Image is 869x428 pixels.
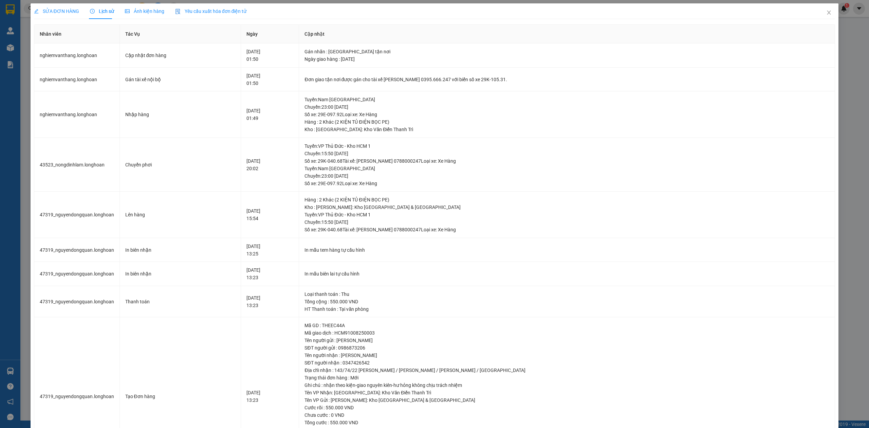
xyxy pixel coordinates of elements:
div: Hàng : 2 Khác (2 KIỆN TỦ ĐIỆN BỌC PE) [304,118,829,126]
div: Cước rồi : 550.000 VND [304,404,829,411]
span: edit [34,9,39,14]
div: [DATE] 20:02 [246,157,293,172]
div: SĐT người gửi : 0986873206 [304,344,829,352]
span: Ảnh kiện hàng [125,8,164,14]
div: [DATE] 15:54 [246,207,293,222]
div: Kho : [PERSON_NAME]: Kho [GEOGRAPHIC_DATA] & [GEOGRAPHIC_DATA] [304,203,829,211]
div: Loại thanh toán : Thu [304,290,829,298]
div: Tổng cước : 550.000 VND [304,419,829,426]
div: [DATE] 13:23 [246,266,293,281]
span: clock-circle [90,9,95,14]
div: Nhập hàng [125,111,236,118]
div: Hàng : 2 Khác (2 KIỆN TỦ ĐIỆN BỌC PE) [304,196,829,203]
div: Gán tài xế nội bộ [125,76,236,83]
div: Trạng thái đơn hàng : Mới [304,374,829,381]
div: [DATE] 01:49 [246,107,293,122]
td: nghiemvanthang.longhoan [34,91,120,138]
div: In biên nhận [125,246,236,254]
td: nghiemvanthang.longhoan [34,43,120,68]
div: In mẫu biên lai tự cấu hình [304,270,829,278]
div: [DATE] 13:25 [246,243,293,257]
div: In biên nhận [125,270,236,278]
td: 47319_nguyendongquan.longhoan [34,262,120,286]
div: Đơn giao tận nơi được gán cho tài xế [PERSON_NAME] 0395.666.247 với biển số xe 29K-105.31. [304,76,829,83]
div: Tên VP Nhận: [GEOGRAPHIC_DATA]: Kho Văn Điển Thanh Trì [304,389,829,396]
img: icon [175,9,181,14]
div: [DATE] 01:50 [246,72,293,87]
div: Tên người nhận : [PERSON_NAME] [304,352,829,359]
div: [DATE] 13:23 [246,294,293,309]
div: SĐT người nhận : 0347426542 [304,359,829,367]
div: Ghi chú : nhận theo kiện-giao nguyên kiên-hư hỏng không chịu trách nhiệm [304,381,829,389]
th: Cập nhật [299,25,835,43]
div: Thanh toán [125,298,236,305]
div: Tuyến : Nam [GEOGRAPHIC_DATA] Chuyến: 23:00 [DATE] Số xe: 29E-097.92 Loại xe: Xe Hàng [304,165,829,187]
th: Tác Vụ [120,25,241,43]
div: Gán nhãn : [GEOGRAPHIC_DATA] tận nơi [304,48,829,55]
div: Chưa cước : 0 VND [304,411,829,419]
button: Close [819,3,838,22]
td: 47319_nguyendongquan.longhoan [34,238,120,262]
span: picture [125,9,130,14]
div: Tuyến : VP Thủ Đức - Kho HCM 1 Chuyến: 15:50 [DATE] Số xe: 29K-040.68 Tài xế: [PERSON_NAME] 07880... [304,211,829,233]
div: Lên hàng [125,211,236,218]
div: Địa chỉ nhận : 143/74/22 [PERSON_NAME] / [PERSON_NAME] / [PERSON_NAME] / [GEOGRAPHIC_DATA] [304,367,829,374]
span: close [826,10,832,15]
div: Tên người gửi : [PERSON_NAME] [304,337,829,344]
div: In mẫu tem hàng tự cấu hình [304,246,829,254]
div: [DATE] 01:50 [246,48,293,63]
th: Nhân viên [34,25,120,43]
span: Lịch sử [90,8,114,14]
th: Ngày [241,25,299,43]
div: [DATE] 13:23 [246,389,293,404]
div: Mã GD : THEEC44A [304,322,829,329]
div: Chuyển phơi [125,161,236,168]
td: 43523_nongdinhlam.longhoan [34,138,120,192]
div: Cập nhật đơn hàng [125,52,236,59]
div: HT Thanh toán : Tại văn phòng [304,305,829,313]
div: Tuyến : VP Thủ Đức - Kho HCM 1 Chuyến: 15:50 [DATE] Số xe: 29K-040.68 Tài xế: [PERSON_NAME] 07880... [304,142,829,165]
td: 47319_nguyendongquan.longhoan [34,192,120,238]
div: Kho : [GEOGRAPHIC_DATA]: Kho Văn Điển Thanh Trì [304,126,829,133]
div: Tên VP Gửi : [PERSON_NAME]: Kho [GEOGRAPHIC_DATA] & [GEOGRAPHIC_DATA] [304,396,829,404]
div: Mã giao dịch : HCM91008250003 [304,329,829,337]
div: Tạo Đơn hàng [125,393,236,400]
td: nghiemvanthang.longhoan [34,68,120,92]
span: Yêu cầu xuất hóa đơn điện tử [175,8,247,14]
div: Ngày giao hàng : [DATE] [304,55,829,63]
span: SỬA ĐƠN HÀNG [34,8,79,14]
td: 47319_nguyendongquan.longhoan [34,286,120,318]
div: Tổng cộng : 550.000 VND [304,298,829,305]
div: Tuyến : Nam [GEOGRAPHIC_DATA] Chuyến: 23:00 [DATE] Số xe: 29E-097.92 Loại xe: Xe Hàng [304,96,829,118]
